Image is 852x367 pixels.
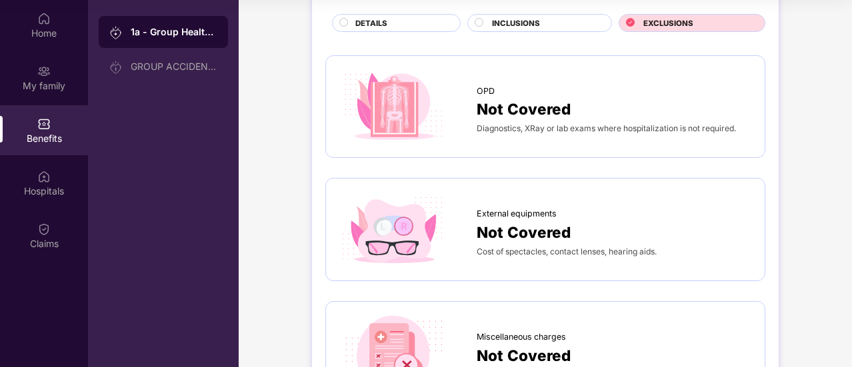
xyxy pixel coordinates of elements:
img: svg+xml;base64,PHN2ZyBpZD0iSG9tZSIgeG1sbnM9Imh0dHA6Ly93d3cudzMub3JnLzIwMDAvc3ZnIiB3aWR0aD0iMjAiIG... [37,12,51,25]
span: Not Covered [477,220,571,244]
img: icon [339,69,447,145]
div: GROUP ACCIDENTAL INSURANCE [131,61,217,72]
span: DETAILS [355,17,387,29]
img: svg+xml;base64,PHN2ZyBpZD0iSG9zcGl0YWxzIiB4bWxucz0iaHR0cDovL3d3dy53My5vcmcvMjAwMC9zdmciIHdpZHRoPS... [37,170,51,183]
span: EXCLUSIONS [643,17,693,29]
span: Not Covered [477,344,571,367]
span: Diagnostics, XRay or lab exams where hospitalization is not required. [477,123,736,133]
span: OPD [477,85,495,98]
img: svg+xml;base64,PHN2ZyBpZD0iQmVuZWZpdHMiIHhtbG5zPSJodHRwOi8vd3d3LnczLm9yZy8yMDAwL3N2ZyIgd2lkdGg9Ij... [37,117,51,131]
span: Not Covered [477,97,571,121]
img: svg+xml;base64,PHN2ZyBpZD0iQ2xhaW0iIHhtbG5zPSJodHRwOi8vd3d3LnczLm9yZy8yMDAwL3N2ZyIgd2lkdGg9IjIwIi... [37,222,51,236]
span: External equipments [477,207,557,220]
img: svg+xml;base64,PHN2ZyB3aWR0aD0iMjAiIGhlaWdodD0iMjAiIHZpZXdCb3g9IjAgMCAyMCAyMCIgZmlsbD0ibm9uZSIgeG... [37,65,51,78]
img: svg+xml;base64,PHN2ZyB3aWR0aD0iMjAiIGhlaWdodD0iMjAiIHZpZXdCb3g9IjAgMCAyMCAyMCIgZmlsbD0ibm9uZSIgeG... [109,61,123,74]
span: Cost of spectacles, contact lenses, hearing aids. [477,246,657,256]
div: 1a - Group Health Insurance [131,25,217,39]
img: icon [339,192,447,267]
span: INCLUSIONS [492,17,540,29]
img: svg+xml;base64,PHN2ZyB3aWR0aD0iMjAiIGhlaWdodD0iMjAiIHZpZXdCb3g9IjAgMCAyMCAyMCIgZmlsbD0ibm9uZSIgeG... [109,26,123,39]
span: Miscellaneous charges [477,330,566,344]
